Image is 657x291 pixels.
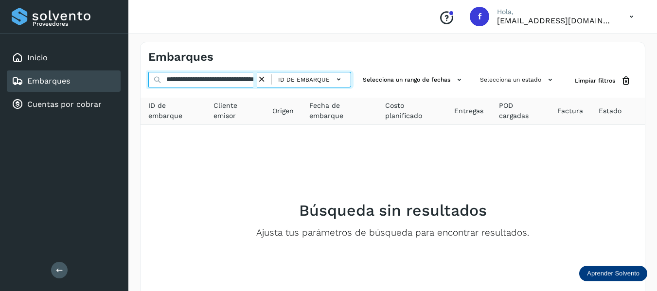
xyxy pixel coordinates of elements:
[33,20,117,27] p: Proveedores
[7,94,121,115] div: Cuentas por cobrar
[7,70,121,92] div: Embarques
[27,76,70,86] a: Embarques
[27,100,102,109] a: Cuentas por cobrar
[148,101,198,121] span: ID de embarque
[359,72,468,88] button: Selecciona un rango de fechas
[497,8,614,16] p: Hola,
[385,101,439,121] span: Costo planificado
[7,47,121,68] div: Inicio
[557,106,583,116] span: Factura
[148,50,213,64] h4: Embarques
[599,106,621,116] span: Estado
[278,75,330,84] span: ID de embarque
[213,101,257,121] span: Cliente emisor
[309,101,369,121] span: Fecha de embarque
[275,72,347,86] button: ID de embarque
[299,201,487,220] h2: Búsqueda sin resultados
[579,266,647,281] div: Aprender Solvento
[454,106,483,116] span: Entregas
[567,72,639,90] button: Limpiar filtros
[27,53,48,62] a: Inicio
[476,72,559,88] button: Selecciona un estado
[499,101,542,121] span: POD cargadas
[272,106,294,116] span: Origen
[497,16,614,25] p: finanzastransportesperez@gmail.com
[575,76,615,85] span: Limpiar filtros
[256,227,529,239] p: Ajusta tus parámetros de búsqueda para encontrar resultados.
[587,270,639,277] p: Aprender Solvento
